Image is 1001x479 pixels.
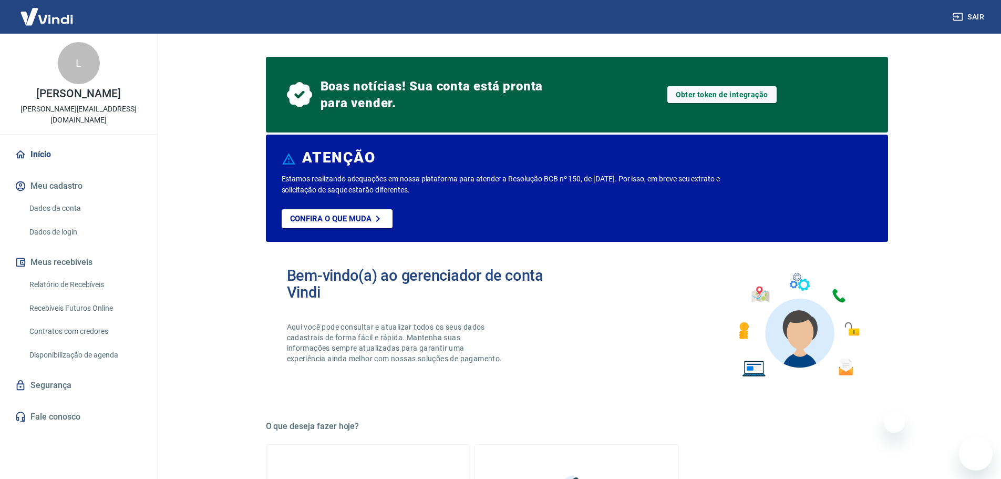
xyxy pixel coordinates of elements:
[13,251,145,274] button: Meus recebíveis
[25,298,145,319] a: Recebíveis Futuros Online
[959,437,993,471] iframe: Button to launch messaging window
[13,374,145,397] a: Segurança
[290,214,371,223] p: Confira o que muda
[13,143,145,166] a: Início
[287,322,504,364] p: Aqui você pode consultar e atualizar todos os seus dados cadastrais de forma fácil e rápida. Mant...
[13,1,81,33] img: Vindi
[729,267,867,383] img: Imagem de um avatar masculino com diversos icones exemplificando as funcionalidades do gerenciado...
[25,321,145,342] a: Contratos com credores
[8,104,149,126] p: [PERSON_NAME][EMAIL_ADDRESS][DOMAIN_NAME]
[302,152,375,163] h6: ATENÇÃO
[884,412,905,433] iframe: Close message
[266,421,888,432] h5: O que deseja fazer hoje?
[951,7,988,27] button: Sair
[287,267,577,301] h2: Bem-vindo(a) ao gerenciador de conta Vindi
[58,42,100,84] div: L
[13,175,145,198] button: Meu cadastro
[25,344,145,366] a: Disponibilização de agenda
[667,86,777,103] a: Obter token de integração
[25,198,145,219] a: Dados da conta
[36,88,120,99] p: [PERSON_NAME]
[25,221,145,243] a: Dados de login
[321,78,548,111] span: Boas notícias! Sua conta está pronta para vender.
[25,274,145,295] a: Relatório de Recebíveis
[282,209,393,228] a: Confira o que muda
[282,174,754,196] p: Estamos realizando adequações em nossa plataforma para atender a Resolução BCB nº 150, de [DATE]....
[13,405,145,429] a: Fale conosco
